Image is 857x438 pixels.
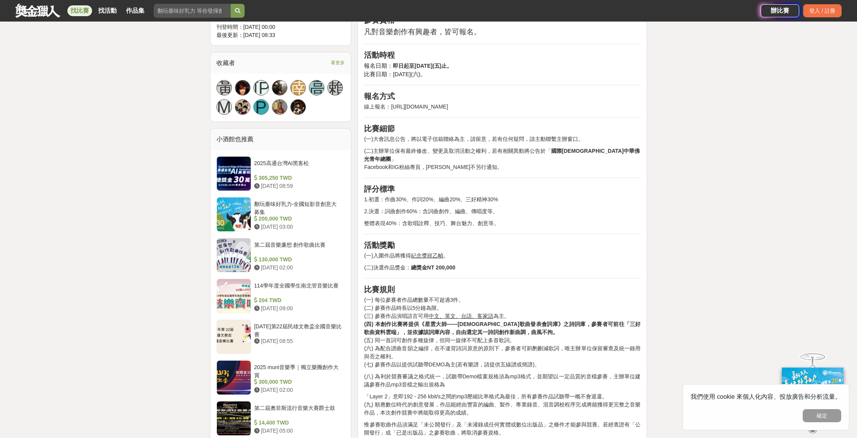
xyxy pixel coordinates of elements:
a: [PERSON_NAME] [253,80,269,95]
div: 2025高通台灣AI黑客松 [254,159,342,174]
img: Avatar [235,100,250,114]
a: 作品集 [123,5,148,16]
img: Avatar [235,80,250,95]
span: 報名日期： [364,63,393,69]
div: [DATE] 03:00 [254,223,342,231]
u: 紀念獎狀乙幀 [411,252,443,259]
u: 中文、英文、台語、客家語 [429,313,493,319]
span: 2.決選：詞曲創作60%：含詞曲創作、編曲、傳唱度等。 [364,208,498,214]
span: 凡對音樂創作有興趣者，皆可報名。 [364,28,481,36]
strong: 活動時程 [364,51,395,59]
span: (一) 每位參賽者作品總數量不可超過3件。 [364,297,464,303]
span: (七) 參賽作品以提供試聽帶DEMO為主(若有樂譜，請提供五線譜或簡譜)。 [364,361,540,368]
span: (五) 同一首詞可創作多種旋律，但同一旋律不可配上多首歌詞。 [364,337,515,343]
span: (三) 參賽作品演唱語言可用 為主。 [364,313,509,319]
strong: 報名方式 [364,92,395,100]
div: 114學年度全國學生南北管音樂比賽 [254,282,342,296]
a: 高 [309,80,324,95]
a: 找活動 [95,5,120,16]
div: 第二屆音樂廉想 創作歌曲比賽 [254,241,342,256]
span: 整體表現40%：含歌唱詮釋、技巧、舞台魅力、創意等。 [364,220,499,226]
span: 我們使用 cookie 來個人化內容、投放廣告和分析流量。 [691,393,841,400]
span: 「Layer 2」意即192 - 256 kbit/s之間的mp3壓縮比率格式為最佳，所有參賽作品試聽帶一概不會退還。 [364,393,607,400]
a: 翻玩臺味好乳力-全國短影音創意大募集 200,000 TWD [DATE] 03:00 [216,197,345,232]
button: 確定 [803,409,841,422]
a: 2025 muni音樂季｜獨立樂團創作大賞 300,000 TWD [DATE] 02:00 [216,360,345,395]
strong: 活動獎勵 [364,241,395,249]
div: [DATE] 02:00 [254,386,342,394]
span: (二) 參賽作品時長以5分鐘為限。 [364,305,442,311]
a: M [216,99,232,115]
a: 114學年度全國學生南北管音樂比賽 204 TWD [DATE] 09:00 [216,279,345,313]
strong: 比賽規則 [364,285,395,294]
a: P [253,99,269,115]
span: (九) 順應數位時代的創意發展，作品能經由豐富的編曲、製作、專業錄音、混音調校程序完成將能獲得更完整之音樂作品，本次創作競賽中將能取得更高的成績。 [364,401,641,416]
a: 第二屆音樂廉想 創作歌曲比賽 130,000 TWD [DATE] 02:00 [216,238,345,272]
strong: 參賽資格 [364,16,395,24]
strong: 國際[DEMOGRAPHIC_DATA]中華佛光青年總團 [364,148,640,162]
strong: 比賽細節 [364,124,395,133]
div: 小酒館也推薦 [210,129,351,150]
div: 200,000 TWD [254,215,342,223]
a: 找比賽 [67,5,92,16]
a: 賴 [327,80,343,95]
a: 2025高通台灣AI黑客松 305,250 TWD [DATE] 08:59 [216,156,345,191]
a: 南 [290,80,306,95]
a: Avatar [235,99,250,115]
div: 130,000 TWD [254,256,342,264]
p: (二)主辦單位保有最終修改、變更及取消活動之權利，若有相關異動將公告於「 」 Facebook和IG粉絲專頁，[PERSON_NAME]不另行通知。 [364,147,641,171]
input: 翻玩臺味好乳力 等你發揮創意！ [154,4,231,18]
div: 刊登時間： [DATE] 00:00 [216,23,345,31]
strong: 即日起至[DATE](五)止。 [393,63,452,69]
div: 2025 muni音樂季｜獨立樂團創作大賞 [254,363,342,378]
a: Avatar [272,99,287,115]
span: 1.初選：作曲30%、作詞20%、編曲20%、三好精神30% [364,196,498,202]
a: Avatar [290,99,306,115]
div: 登入 / 註冊 [803,4,842,17]
span: 看更多 [331,59,345,67]
div: [DATE] 02:00 [254,264,342,272]
strong: (四) 本創作比賽將提供《星雲大師——[DEMOGRAPHIC_DATA]歌曲發表會詞庫》之詩詞庫，參賽者可前往「三好歌曲資料雲端」，並依據該詞庫內容，自由選定其一詩詞創作新曲調，曲風不拘。 [364,321,641,335]
div: 翻玩臺味好乳力-全國短影音創意大募集 [254,200,342,215]
p: (一)大會訊息公告，將以電子信箱聯絡為主，請留意，若有任何疑問，請主動聯繫主辦窗口。 [364,135,641,143]
strong: 總獎金NT 200,000 [411,264,455,271]
img: Avatar [272,80,287,95]
a: 第二屆奧菲斯流行音樂大賽爵士鼓 14,400 TWD [DATE] 05:00 [216,401,345,436]
a: 黃 [216,80,232,95]
div: [DATE] 08:55 [254,337,342,345]
span: 惟參賽歌曲作品須滿足「未公開發行」及「未灌錄成任何實體或數位出版品」之條件才能參與競賽。若經查證有「公開發行」或「已是出版品」之參賽歌曲，將取消參賽資格。 [364,421,641,436]
span: 線上報名：[URL][DOMAIN_NAME] [364,104,448,110]
div: [DATE] 05:00 [254,427,342,435]
span: (六) 為配合譜曲音韻之編排，在不違背詩詞原意的原則下，參賽者可斟酌刪減歌詞，唯主辦單位保留審查及統一錄用與否之權利。 [364,345,641,359]
a: [DATE]第22屆民雄文教盃全國音樂比賽 [DATE] 08:55 [216,319,345,354]
div: 14,400 TWD [254,419,342,427]
img: Avatar [272,100,287,114]
div: [DATE] 09:00 [254,304,342,313]
span: (一)入圍作品將獲得 。 [364,252,448,259]
div: [DATE]第22屆民雄文教盃全國音樂比賽 [254,323,342,337]
span: (八) 為利於競賽審議之格式統一，試聽帶Demo檔案規格須為mp3格式，並期望以一定品質的音檔參賽，主辦單位建議參賽作品mp3音檔之輸出規格為 [364,373,641,388]
div: 300,000 TWD [254,378,342,386]
img: Avatar [291,100,305,114]
div: 204 TWD [254,296,342,304]
strong: 評分標準 [364,185,395,193]
a: 辦比賽 [761,4,799,17]
div: 305,250 TWD [254,174,342,182]
span: 比賽日期：[DATE](六)。 [364,71,426,77]
div: 第二屆奧菲斯流行音樂大賽爵士鼓 [254,404,342,419]
span: (二)決選作品獎金： [364,264,455,271]
div: 最後更新： [DATE] 08:33 [216,31,345,39]
span: 收藏者 [216,60,235,66]
div: [DATE] 08:59 [254,182,342,190]
img: ff197300-f8ee-455f-a0ae-06a3645bc375.jpg [782,367,844,418]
